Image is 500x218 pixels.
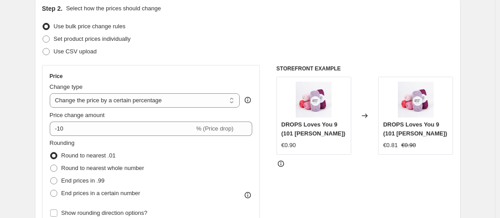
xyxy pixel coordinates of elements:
[42,4,63,13] h2: Step 2.
[66,4,161,13] p: Select how the prices should change
[281,121,345,137] span: DROPS Loves You 9 (101 [PERSON_NAME])
[243,96,252,105] div: help
[61,190,140,196] span: End prices in a certain number
[401,141,416,150] strike: €0.90
[54,35,131,42] span: Set product prices individually
[61,165,144,171] span: Round to nearest whole number
[54,48,97,55] span: Use CSV upload
[276,65,453,72] h6: STOREFRONT EXAMPLE
[61,177,105,184] span: End prices in .99
[50,140,75,146] span: Rounding
[296,82,332,118] img: dly9-2_667x667_a5dd7f40-bb9e-4aa6-91ca-f29824357e3e_80x.webp
[54,23,125,30] span: Use bulk price change rules
[61,209,147,216] span: Show rounding direction options?
[50,112,105,118] span: Price change amount
[196,125,233,132] span: % (Price drop)
[50,83,83,90] span: Change type
[61,152,116,159] span: Round to nearest .01
[50,73,63,80] h3: Price
[383,141,398,150] div: €0.81
[398,82,434,118] img: dly9-2_667x667_a5dd7f40-bb9e-4aa6-91ca-f29824357e3e_80x.webp
[383,121,447,137] span: DROPS Loves You 9 (101 [PERSON_NAME])
[50,122,194,136] input: -15
[281,141,296,150] div: €0.90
